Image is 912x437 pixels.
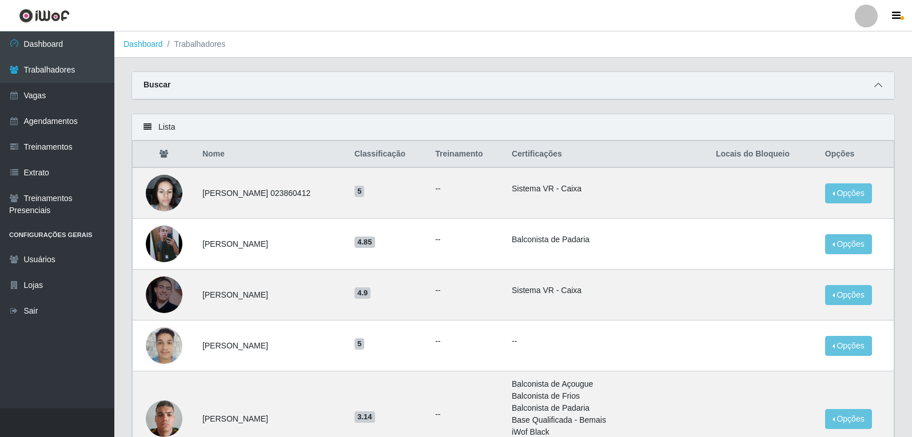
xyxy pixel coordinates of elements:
img: CoreUI Logo [19,9,70,23]
img: 1672062176364.jpeg [146,169,182,217]
span: 4.9 [355,287,371,299]
li: Sistema VR - Caixa [512,183,702,195]
li: Balconista de Frios [512,390,702,402]
button: Opções [825,285,872,305]
span: 5 [355,186,365,197]
button: Opções [825,336,872,356]
p: -- [512,335,702,347]
img: 1674764258274.jpeg [146,211,182,276]
td: [PERSON_NAME] [196,270,348,320]
th: Certificações [505,141,709,168]
td: [PERSON_NAME] 023860412 [196,167,348,219]
li: Trabalhadores [163,38,226,50]
button: Opções [825,234,872,254]
td: [PERSON_NAME] [196,320,348,371]
nav: breadcrumb [114,31,912,58]
th: Opções [818,141,894,168]
ul: -- [435,234,498,246]
li: Sistema VR - Caixa [512,284,702,296]
li: Balconista de Açougue [512,378,702,390]
li: Base Qualificada - Bemais [512,414,702,426]
li: Balconista de Padaria [512,402,702,414]
ul: -- [435,284,498,296]
img: 1685939536352.jpeg [146,262,182,327]
th: Treinamento [428,141,505,168]
td: [PERSON_NAME] [196,219,348,270]
ul: -- [435,183,498,195]
th: Classificação [348,141,429,168]
button: Opções [825,409,872,429]
span: 5 [355,338,365,350]
li: Balconista de Padaria [512,234,702,246]
a: Dashboard [124,39,163,49]
img: 1672955279661.jpeg [146,321,182,370]
div: Lista [132,114,894,141]
button: Opções [825,183,872,203]
ul: -- [435,408,498,420]
span: 3.14 [355,411,375,423]
th: Nome [196,141,348,168]
ul: -- [435,335,498,347]
th: Locais do Bloqueio [709,141,818,168]
strong: Buscar [144,80,170,89]
span: 4.85 [355,236,375,248]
